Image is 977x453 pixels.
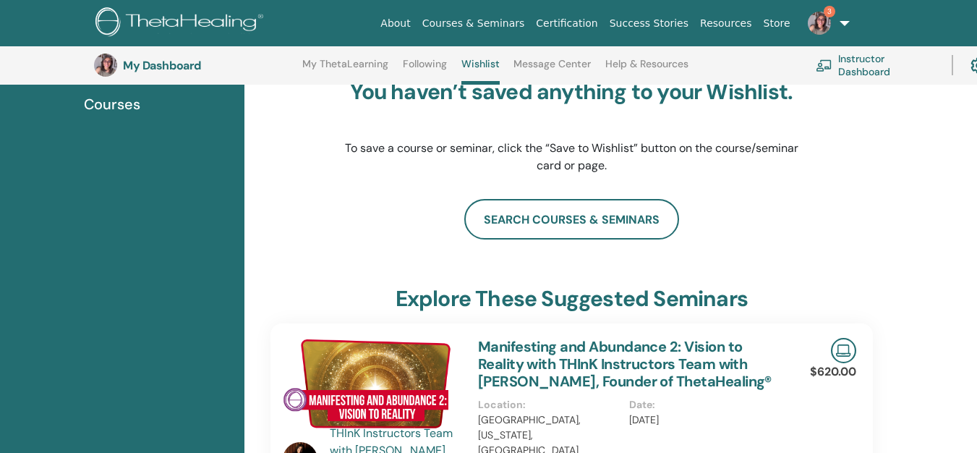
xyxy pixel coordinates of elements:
h3: You haven’t saved anything to your Wishlist. [344,79,799,105]
p: $620.00 [810,363,856,381]
a: Wishlist [461,58,500,85]
img: chalkboard-teacher.svg [816,59,832,72]
p: [DATE] [629,412,772,428]
a: Store [758,10,796,37]
a: search courses & seminars [464,199,679,240]
img: default.jpg [808,12,831,35]
p: Date : [629,397,772,412]
span: 3 [824,6,835,17]
p: To save a course or seminar, click the “Save to Wishlist” button on the course/seminar card or page. [344,140,799,174]
h3: explore these suggested seminars [396,286,748,312]
a: Message Center [513,58,591,81]
img: default.jpg [94,54,117,77]
img: Manifesting and Abundance 2: Vision to Reality [283,338,461,429]
span: Courses [84,93,140,115]
img: Live Online Seminar [831,338,856,363]
a: Resources [694,10,758,37]
a: Success Stories [604,10,694,37]
a: Courses & Seminars [417,10,531,37]
a: Instructor Dashboard [816,49,934,81]
a: About [375,10,416,37]
a: Following [403,58,447,81]
a: Certification [530,10,603,37]
a: Help & Resources [605,58,688,81]
h3: My Dashboard [123,59,268,72]
img: logo.png [95,7,268,40]
a: Manifesting and Abundance 2: Vision to Reality with THInK Instructors Team with [PERSON_NAME], Fo... [478,337,772,391]
a: My ThetaLearning [302,58,388,81]
p: Location : [478,397,621,412]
